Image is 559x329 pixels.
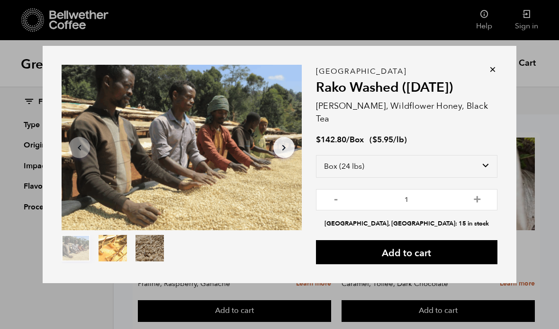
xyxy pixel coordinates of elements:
[350,134,364,145] span: Box
[316,80,497,96] h2: Rako Washed ([DATE])
[471,194,483,203] button: +
[330,194,342,203] button: -
[316,134,321,145] span: $
[370,134,407,145] span: ( )
[393,134,404,145] span: /lb
[372,134,377,145] span: $
[346,134,350,145] span: /
[316,219,497,228] li: [GEOGRAPHIC_DATA], [GEOGRAPHIC_DATA]: 15 in stock
[316,134,346,145] bdi: 142.80
[372,134,393,145] bdi: 5.95
[316,100,497,125] p: [PERSON_NAME], Wildflower Honey, Black Tea
[316,240,497,264] button: Add to cart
